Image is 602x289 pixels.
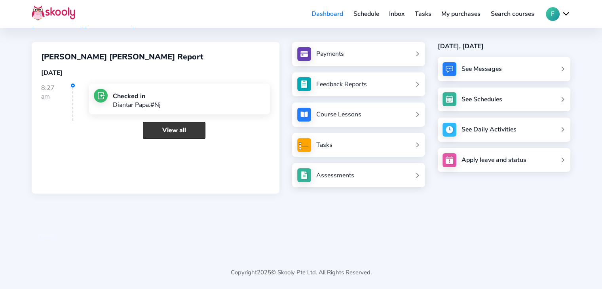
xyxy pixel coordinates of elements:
img: schedule.jpg [442,92,456,106]
a: Assessments [297,168,420,182]
p: Diantar Papa.#Nj [113,101,161,109]
img: courses.jpg [297,108,311,122]
a: Schedule [348,8,384,20]
img: assessments.jpg [297,168,311,182]
div: [DATE] [41,68,270,77]
div: Assessments [316,171,354,180]
a: Feedback Reports [297,77,420,91]
a: Search courses [486,8,539,20]
span: [PERSON_NAME] [PERSON_NAME] Report [41,51,203,62]
img: see_atten.jpg [297,77,311,91]
img: checkin.jpg [94,89,108,103]
a: Inbox [384,8,410,20]
div: 8:27 [41,84,73,121]
a: Tasks [410,8,437,20]
a: See Schedules [438,87,570,112]
div: Feedback Reports [316,80,367,89]
img: messages.jpg [442,62,456,76]
div: Apply leave and status [461,156,526,164]
img: apply_leave.jpg [442,153,456,167]
img: activity.jpg [442,123,456,137]
a: Tasks [297,138,420,152]
div: [DATE], [DATE] [438,42,570,51]
a: View all [143,122,205,139]
a: Apply leave and status [438,148,570,172]
img: tasksForMpWeb.png [297,138,311,152]
div: See Messages [461,65,502,73]
img: payments.jpg [297,47,311,61]
a: See Daily Activities [438,118,570,142]
span: 2025 [257,268,271,276]
div: Payments [316,49,344,58]
a: Course Lessons [297,108,420,122]
div: See Schedules [461,95,502,104]
img: Skooly [32,5,75,21]
a: My purchases [436,8,486,20]
a: Payments [297,47,420,61]
a: Dashboard [306,8,348,20]
button: Fchevron down outline [546,7,570,21]
div: Tasks [316,141,332,149]
div: Course Lessons [316,110,361,119]
div: See Daily Activities [461,125,517,134]
div: Copyright © Skooly Pte Ltd. All Rights Reserved. [32,237,570,289]
div: Checked in [113,92,161,101]
div: am [41,92,72,101]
